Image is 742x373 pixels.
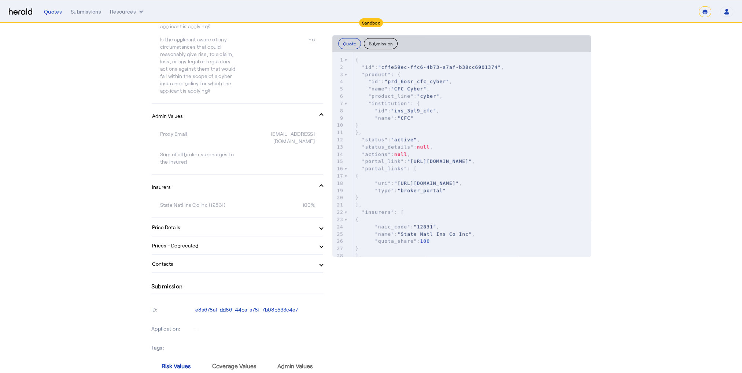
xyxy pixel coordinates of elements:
span: : , [355,231,475,237]
span: null [394,152,407,157]
mat-panel-title: Prices - Deprecated [152,242,314,249]
span: "portal_link" [362,158,404,164]
span: : , [355,144,433,150]
div: Proxy Email [160,130,237,145]
button: Quote [338,38,361,49]
span: "id" [362,64,375,70]
mat-panel-title: Price Details [152,223,314,231]
span: "12831" [414,224,436,230]
span: : , [355,64,504,70]
herald-code-block: quote [332,52,591,257]
div: 10 [332,122,344,129]
span: "portal_links" [362,166,407,171]
span: "name" [375,115,394,121]
span: null [417,144,430,150]
span: "status_details" [362,144,414,150]
div: Admin Values [151,127,324,174]
div: 100% [237,201,315,209]
span: "cffe59ec-ffc6-4b73-a7af-b38cc6901374" [378,64,501,70]
span: "name" [368,86,388,92]
div: 4 [332,78,344,85]
p: ID: [151,305,194,315]
span: }, [355,130,362,135]
button: Submission [364,38,398,49]
mat-expansion-panel-header: Insurers [151,175,324,198]
div: 1 [332,56,344,64]
span: "State Natl Ins Co Inc" [398,231,472,237]
mat-expansion-panel-header: Admin Values [151,104,324,127]
mat-expansion-panel-header: Contacts [151,255,324,272]
span: } [355,122,359,128]
div: 13 [332,143,344,151]
span: } [355,195,359,200]
div: State Natl Ins Co Inc (12831) [160,201,237,209]
div: 6 [332,93,344,100]
span: : , [355,86,430,92]
mat-panel-title: Contacts [152,260,314,268]
div: no [237,36,315,94]
div: [EMAIL_ADDRESS][DOMAIN_NAME] [237,130,315,145]
mat-expansion-panel-header: Prices - Deprecated [151,236,324,254]
span: "cyber" [417,93,440,99]
span: "status" [362,137,388,142]
span: : , [355,224,440,230]
div: Submissions [71,8,101,15]
div: Sandbox [359,18,383,27]
span: : , [355,152,410,157]
div: 7 [332,100,344,107]
div: Insurers [151,198,324,217]
div: 18 [332,180,344,187]
span: : [355,238,430,244]
div: 12 [332,136,344,143]
span: { [355,173,359,179]
span: "prd_6osr_cfc_cyber" [384,79,449,84]
div: 23 [332,216,344,223]
span: : , [355,180,462,186]
span: 100 [420,238,429,244]
div: 16 [332,165,344,172]
span: "institution" [368,101,410,106]
span: ], [355,202,362,208]
div: 3 [332,71,344,78]
span: "naic_code" [375,224,410,230]
div: 28 [332,252,344,260]
span: : , [355,158,475,164]
div: 2 [332,64,344,71]
button: Resources dropdown menu [110,8,145,15]
mat-expansion-panel-header: Price Details [151,218,324,236]
span: : , [355,93,443,99]
span: : [ [355,209,404,215]
div: Is the applicant aware of any circumstances that could reasonably give rise, to a claim, loss, or... [160,36,237,94]
div: 22 [332,209,344,216]
span: : [355,115,414,121]
span: : , [355,79,453,84]
span: Risk Values [162,363,191,369]
span: : { [355,101,420,106]
span: "[URL][DOMAIN_NAME]" [407,158,472,164]
div: 27 [332,245,344,252]
span: : [355,188,446,193]
span: "uri" [375,180,391,186]
span: "product_line" [368,93,414,99]
div: 19 [332,187,344,194]
span: Admin Values [277,363,313,369]
span: "insurers" [362,209,394,215]
span: "broker_portal" [398,188,446,193]
span: "active" [391,137,417,142]
div: Sum of all broker surcharges to the insured [160,151,237,165]
p: - [195,325,324,332]
span: "[URL][DOMAIN_NAME]" [394,180,459,186]
span: ], [355,253,362,258]
div: 14 [332,151,344,158]
span: "CFC Cyber" [391,86,427,92]
span: "product" [362,72,391,77]
div: 21 [332,201,344,209]
div: 20 [332,194,344,201]
h4: Submission [151,282,183,291]
span: "name" [375,231,394,237]
div: 5 [332,85,344,93]
div: 15 [332,158,344,165]
span: "type" [375,188,394,193]
div: 9 [332,115,344,122]
div: 8 [332,107,344,115]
